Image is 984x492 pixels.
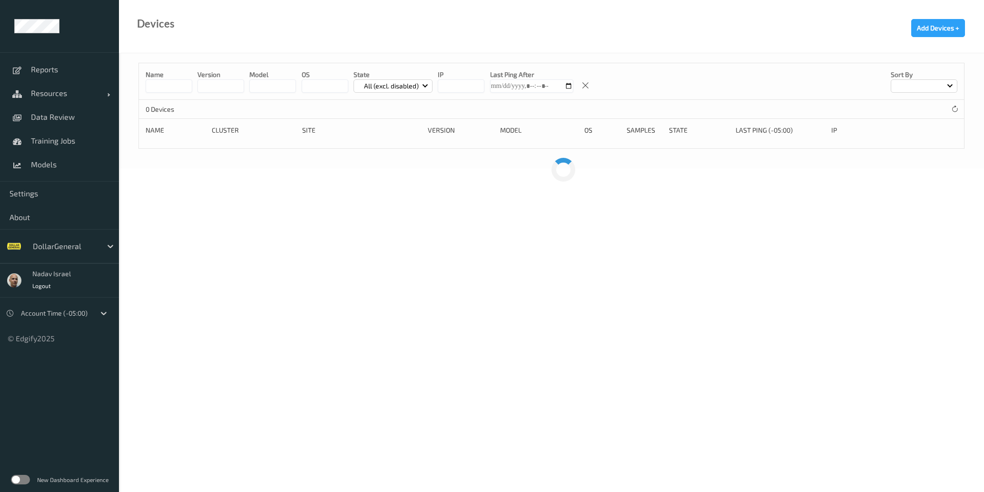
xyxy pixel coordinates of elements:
div: version [428,125,493,135]
p: IP [438,70,484,79]
div: Samples [627,125,662,135]
div: Model [500,125,578,135]
button: Add Devices + [911,19,965,37]
div: ip [831,125,903,135]
p: version [197,70,244,79]
p: 0 Devices [146,105,217,114]
div: Devices [137,19,175,29]
p: All (excl. disabled) [361,81,422,91]
div: Name [146,125,205,135]
div: Cluster [212,125,295,135]
div: Site [302,125,422,135]
p: Name [146,70,192,79]
p: model [249,70,296,79]
div: State [669,125,728,135]
div: Last Ping (-05:00) [736,125,825,135]
p: Last Ping After [490,70,573,79]
p: OS [302,70,348,79]
div: OS [584,125,620,135]
p: Sort by [891,70,957,79]
p: State [354,70,433,79]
